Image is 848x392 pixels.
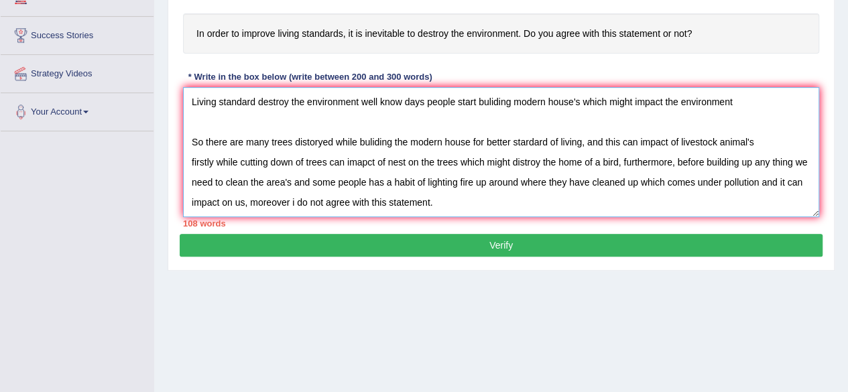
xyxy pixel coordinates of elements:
a: Your Account [1,93,154,127]
div: * Write in the box below (write between 200 and 300 words) [183,70,437,83]
div: 108 words [183,217,819,230]
button: Verify [180,234,823,257]
a: Success Stories [1,17,154,50]
a: Strategy Videos [1,55,154,88]
h4: In order to improve living standards, it is inevitable to destroy the environment. Do you agree w... [183,13,819,54]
